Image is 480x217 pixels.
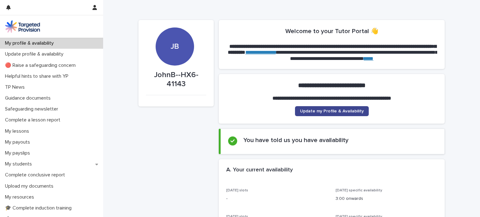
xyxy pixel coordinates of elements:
p: TP News [2,84,30,90]
p: 🔴 Raise a safeguarding concern [2,62,81,68]
span: [DATE] slots [226,189,248,192]
p: 🎓 Complete induction training [2,205,77,211]
h2: You have told us you have availability [243,136,348,144]
h2: A. Your current availability [226,167,293,174]
p: My resources [2,194,39,200]
p: Update profile & availability [2,51,68,57]
p: Complete a lesson report [2,117,65,123]
p: 3:00 onwards [336,195,437,202]
p: Upload my documents [2,183,58,189]
p: Guidance documents [2,95,56,101]
a: Update my Profile & Availability [295,106,369,116]
p: My lessons [2,128,34,134]
p: Complete conclusive report [2,172,70,178]
p: Helpful hints to share with YP [2,73,73,79]
h2: Welcome to your Tutor Portal 👋 [285,27,378,35]
p: My payslips [2,150,35,156]
p: My payouts [2,139,35,145]
p: - [226,195,328,202]
img: M5nRWzHhSzIhMunXDL62 [5,20,40,33]
p: My students [2,161,37,167]
p: My profile & availability [2,40,59,46]
span: [DATE] specific availability [336,189,382,192]
p: Safeguarding newsletter [2,106,63,112]
div: JB [156,4,194,51]
p: JohnB--HX6-41143 [146,71,206,89]
span: Update my Profile & Availability [300,109,364,113]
